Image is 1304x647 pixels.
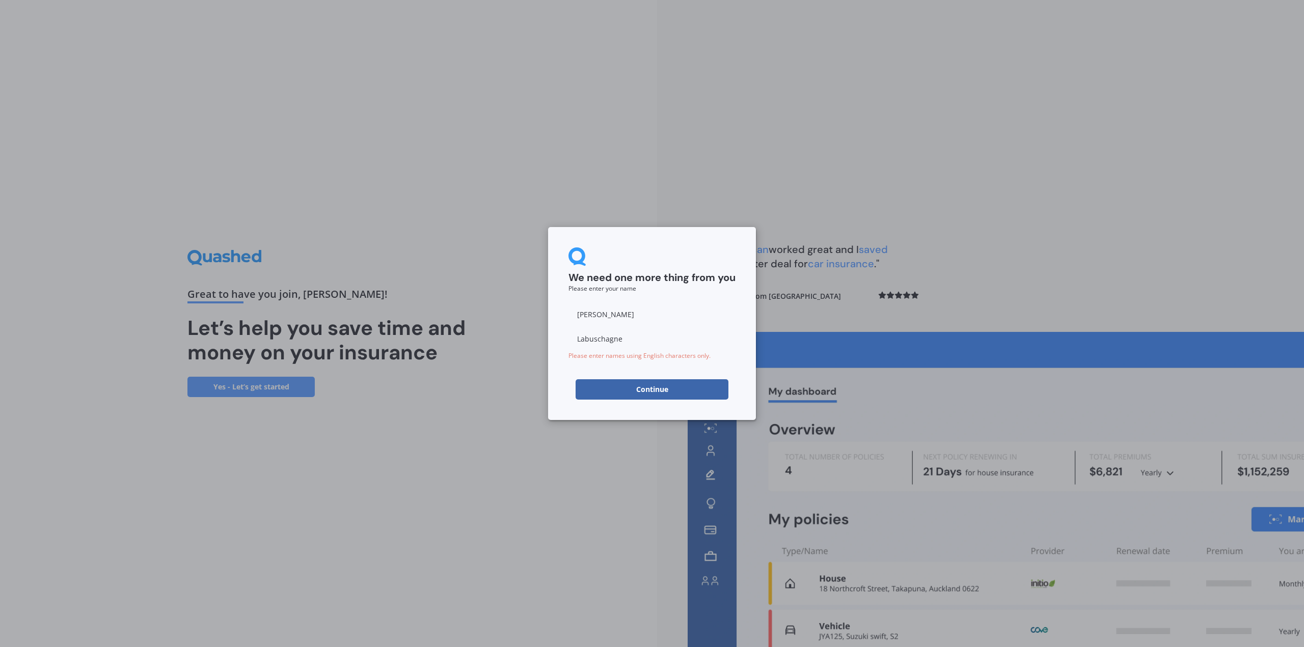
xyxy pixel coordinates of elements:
[576,379,728,400] button: Continue
[568,304,736,324] input: First name
[568,284,636,293] small: Please enter your name
[568,328,736,349] input: Last name
[568,271,736,285] h2: We need one more thing from you
[568,353,736,359] div: Please enter names using English characters only.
